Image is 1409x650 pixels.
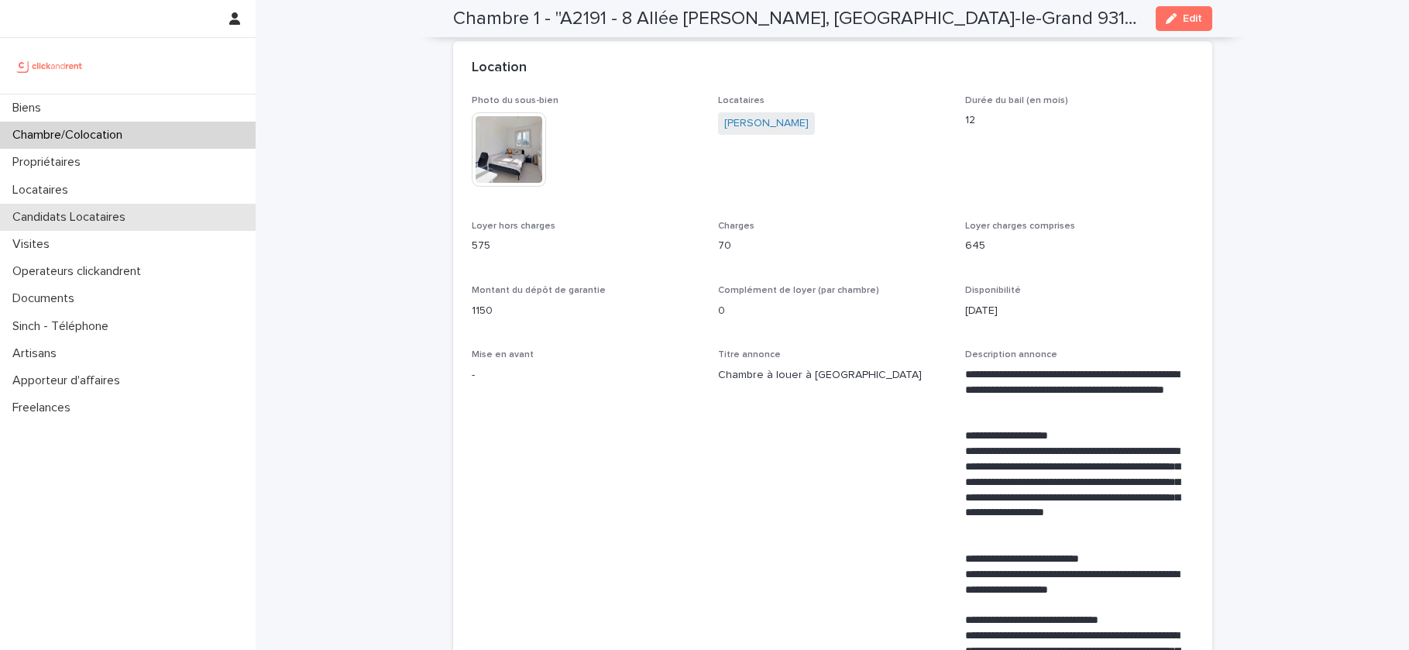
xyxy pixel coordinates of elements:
[718,238,947,254] p: 70
[6,237,62,252] p: Visites
[6,373,132,388] p: Apporteur d'affaires
[6,183,81,198] p: Locataires
[472,222,555,231] span: Loyer hors charges
[965,222,1075,231] span: Loyer charges comprises
[472,303,700,319] p: 1150
[6,401,83,415] p: Freelances
[472,60,527,77] h2: Location
[718,303,947,319] p: 0
[965,350,1057,359] span: Description annonce
[6,155,93,170] p: Propriétaires
[718,286,879,295] span: Complément de loyer (par chambre)
[6,101,53,115] p: Biens
[965,286,1021,295] span: Disponibilité
[6,128,135,143] p: Chambre/Colocation
[6,264,153,279] p: Operateurs clickandrent
[1183,13,1202,24] span: Edit
[472,367,700,383] p: -
[965,96,1068,105] span: Durée du bail (en mois)
[718,96,765,105] span: Locataires
[965,303,1194,319] p: [DATE]
[6,319,121,334] p: Sinch - Téléphone
[718,367,947,383] p: Chambre à louer à [GEOGRAPHIC_DATA]
[718,222,754,231] span: Charges
[6,210,138,225] p: Candidats Locataires
[6,346,69,361] p: Artisans
[472,286,606,295] span: Montant du dépôt de garantie
[1156,6,1212,31] button: Edit
[965,238,1194,254] p: 645
[453,8,1143,30] h2: Chambre 1 - "A2191 - 8 Allée [PERSON_NAME], [GEOGRAPHIC_DATA]-le-Grand 93160"
[724,115,809,132] a: [PERSON_NAME]
[6,291,87,306] p: Documents
[472,96,558,105] span: Photo du sous-bien
[472,238,700,254] p: 575
[965,112,1194,129] p: 12
[472,350,534,359] span: Mise en avant
[718,350,781,359] span: Titre annonce
[12,50,88,81] img: UCB0brd3T0yccxBKYDjQ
